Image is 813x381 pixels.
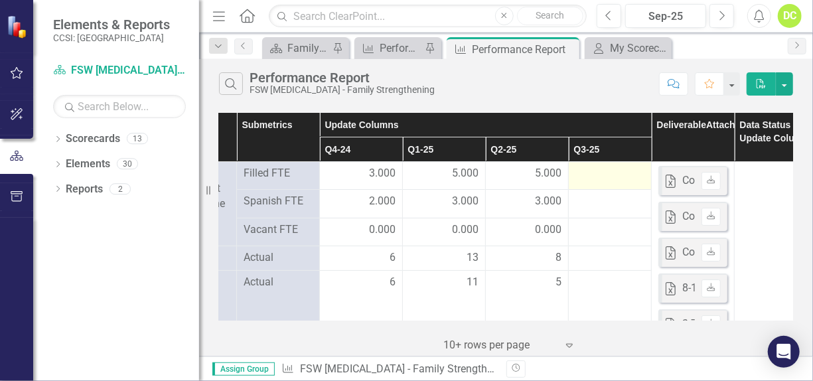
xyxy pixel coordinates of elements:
a: Scorecards [66,131,120,147]
div: 30 [117,159,138,170]
td: Double-Click to Edit [569,218,652,246]
div: Sep-25 [630,9,702,25]
span: 11 [467,275,479,290]
td: Double-Click to Edit [486,271,569,338]
td: Double-Click to Edit [569,246,652,271]
td: Double-Click to Edit [403,218,486,246]
button: DC [778,4,802,28]
div: 3-7 FS ROSTER.xlsx [682,317,776,332]
a: Elements [66,157,110,172]
td: Double-Click to Edit [569,271,652,338]
div: Performance Report [380,40,421,56]
span: 2.000 [369,194,396,209]
div: » » [281,362,496,377]
span: 6 [390,275,396,290]
span: Actual [244,250,313,266]
input: Search Below... [53,95,186,118]
span: Elements & Reports [53,17,170,33]
div: My Scorecard [610,40,668,56]
td: Double-Click to Edit [403,162,486,190]
a: FSW [MEDICAL_DATA] - Family Strengthening [53,63,186,78]
td: Double-Click to Edit [569,190,652,218]
a: Reports [66,182,103,197]
td: Double-Click to Edit [403,271,486,338]
td: Double-Click to Edit [320,218,403,246]
span: 5.000 [535,166,561,181]
span: 8 [555,250,561,266]
span: Filled FTE [244,166,313,181]
div: Performance Report [250,70,435,85]
img: ClearPoint Strategy [7,15,30,38]
span: Actual [244,275,313,290]
td: Double-Click to Edit [320,162,403,190]
a: Family Services of [GEOGRAPHIC_DATA] Page [265,40,329,56]
td: Double-Click to Edit [320,190,403,218]
div: 13 [127,133,148,145]
span: 0.000 [535,222,561,238]
button: Sep-25 [625,4,707,28]
td: Double-Click to Edit [569,162,652,190]
span: Vacant FTE [244,222,313,238]
button: Search [517,7,583,25]
td: Double-Click to Edit [403,190,486,218]
span: 5.000 [452,166,479,181]
input: Search ClearPoint... [269,5,586,28]
span: Assign Group [212,362,275,376]
td: Double-Click to Edit [320,271,403,338]
a: My Scorecard [588,40,668,56]
span: 0.000 [452,222,479,238]
div: 8-12 FS Roster.xlsx [682,281,771,296]
span: 13 [467,250,479,266]
small: CCSI: [GEOGRAPHIC_DATA] [53,33,170,43]
td: Double-Click to Edit [486,218,569,246]
span: 5 [555,275,561,290]
span: 3.000 [535,194,561,209]
span: 3.000 [452,194,479,209]
a: Performance Report [358,40,421,56]
span: 3.000 [369,166,396,181]
td: Double-Click to Edit [486,162,569,190]
div: 2 [110,183,131,194]
div: FSW [MEDICAL_DATA] - Family Strengthening [250,85,435,95]
div: Family Services of [GEOGRAPHIC_DATA] Page [287,40,329,56]
td: Double-Click to Edit [486,190,569,218]
td: Double-Click to Edit [403,246,486,271]
span: Spanish FTE [244,194,313,209]
span: Search [536,10,564,21]
td: Double-Click to Edit [320,246,403,271]
div: Open Intercom Messenger [768,336,800,368]
td: Double-Click to Edit [486,246,569,271]
div: Performance Report [472,41,576,58]
a: FSW [MEDICAL_DATA] - Family Strengthening [300,362,513,375]
span: 0.000 [369,222,396,238]
span: 6 [390,250,396,266]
